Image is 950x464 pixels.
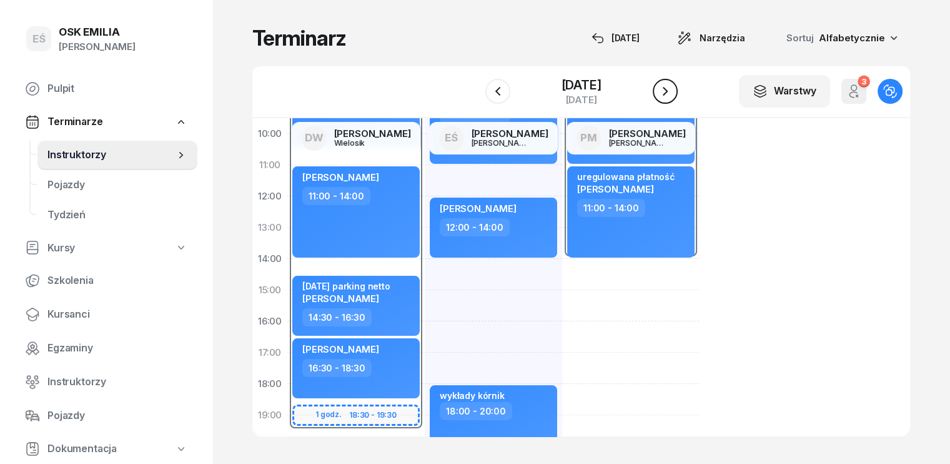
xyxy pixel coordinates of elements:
div: [PERSON_NAME] [334,129,411,138]
div: 18:00 [252,368,287,400]
span: Sortuj [786,30,816,46]
span: Kursy [47,240,75,256]
div: [DATE] parking netto [302,281,390,291]
div: 12:00 [252,181,287,212]
a: Pojazdy [37,170,197,200]
div: 14:30 - 16:30 [302,308,372,326]
span: EŚ [32,34,46,44]
a: Pulpit [15,74,197,104]
div: 18:00 - 20:00 [440,402,512,420]
span: Dokumentacja [47,441,117,457]
div: [PERSON_NAME] [472,139,532,147]
div: 3 [858,76,869,88]
div: 20:00 [252,431,287,462]
a: Instruktorzy [15,367,197,397]
div: 16:30 - 18:30 [302,359,372,377]
span: Terminarze [47,114,102,130]
span: Tydzień [47,207,187,223]
a: Terminarze [15,108,197,136]
div: [PERSON_NAME] [59,39,136,55]
a: Kursy [15,234,197,263]
div: Warstwy [753,83,816,99]
span: Kursanci [47,306,187,323]
a: EŚ[PERSON_NAME][PERSON_NAME] [429,122,558,154]
span: Instruktorzy [47,147,175,163]
span: [PERSON_NAME] [302,343,379,355]
div: uregulowana płatność [577,171,675,182]
div: 11:00 - 14:00 [302,187,370,205]
a: Szkolenia [15,266,197,296]
a: Instruktorzy [37,140,197,170]
span: DW [305,133,324,143]
h1: Terminarz [252,27,346,49]
span: Pulpit [47,81,187,97]
div: Wielosik [334,139,394,147]
button: Warstwy [739,75,830,108]
a: Pojazdy [15,401,197,431]
a: Tydzień [37,200,197,230]
div: [PERSON_NAME] [472,129,548,138]
div: wykłady kórnik [440,390,505,401]
div: 11:00 [252,149,287,181]
span: Szkolenia [47,273,187,289]
span: [PERSON_NAME] [440,203,517,214]
div: 16:00 [252,306,287,337]
span: [PERSON_NAME] [302,171,379,183]
a: DW[PERSON_NAME]Wielosik [292,122,421,154]
button: [DATE] [580,26,651,51]
a: PM[PERSON_NAME][PERSON_NAME] [567,122,696,154]
span: EŚ [445,133,458,143]
a: Kursanci [15,300,197,330]
span: Instruktorzy [47,374,187,390]
span: Pojazdy [47,177,187,193]
div: 12:00 - 14:00 [440,218,510,236]
div: 13:00 [252,212,287,243]
div: [PERSON_NAME] [609,139,669,147]
div: 19:00 [252,400,287,431]
div: 15:00 [252,275,287,306]
div: [DATE] [591,31,640,46]
div: OSK EMILIA [59,27,136,38]
div: 17:00 [252,337,287,368]
span: Pojazdy [47,408,187,424]
div: 11:00 - 14:00 [577,199,645,217]
span: [PERSON_NAME] [577,183,654,195]
button: Narzędzia [666,26,756,51]
button: Sortuj Alfabetycznie [771,25,910,51]
span: [PERSON_NAME] [302,293,379,305]
span: Egzaminy [47,340,187,356]
div: [DATE] [561,79,601,91]
div: [DATE] [561,95,601,104]
div: 10:00 [252,118,287,149]
button: 3 [841,79,866,104]
div: 14:00 [252,243,287,275]
span: Alfabetycznie [819,32,885,44]
span: Narzędzia [700,31,745,46]
a: Egzaminy [15,333,197,363]
span: PM [580,133,597,143]
div: [PERSON_NAME] [609,129,686,138]
a: Dokumentacja [15,435,197,463]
